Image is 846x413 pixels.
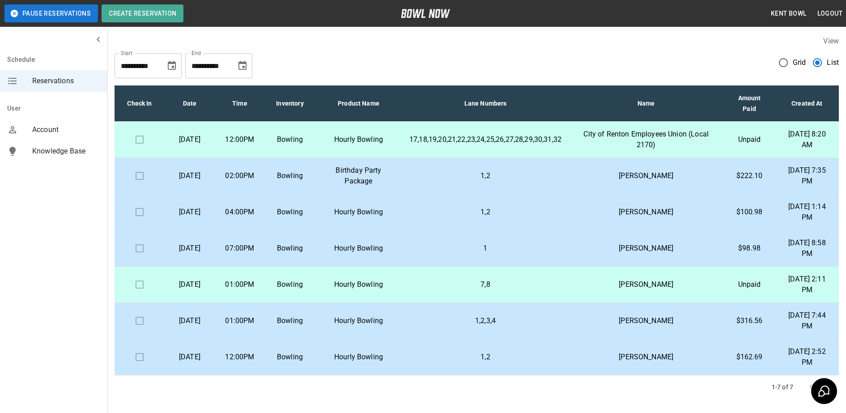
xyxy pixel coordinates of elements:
p: Bowling [272,279,308,290]
th: Product Name [315,85,402,122]
p: [PERSON_NAME] [576,207,716,217]
p: [DATE] [172,243,208,254]
p: [DATE] 1:14 PM [782,201,832,223]
button: Choose date, selected date is Sep 19, 2025 [163,57,181,75]
p: 07:00PM [222,243,258,254]
p: City of Renton Employees Union (Local 2170) [576,129,716,150]
button: Choose date, selected date is Oct 19, 2025 [234,57,251,75]
p: [DATE] 7:44 PM [782,310,832,332]
p: $98.98 [731,243,768,254]
p: 12:00PM [222,352,258,362]
th: Inventory [265,85,315,122]
img: logo [401,9,450,18]
p: [DATE] 8:20 AM [782,129,832,150]
p: $100.98 [731,207,768,217]
p: [PERSON_NAME] [576,243,716,254]
p: Bowling [272,207,308,217]
p: Hourly Bowling [322,279,395,290]
p: [PERSON_NAME] [576,352,716,362]
p: 04:00PM [222,207,258,217]
p: Hourly Bowling [322,207,395,217]
p: 1,2 [409,207,561,217]
th: Name [569,85,723,122]
button: Pause Reservations [4,4,98,22]
p: [DATE] [172,134,208,145]
p: 1,2 [409,170,561,181]
p: $222.10 [731,170,768,181]
th: Amount Paid [723,85,775,122]
p: 1-7 of 7 [772,383,793,392]
p: [DATE] 2:11 PM [782,274,832,295]
p: 1,2,3,4 [409,315,561,326]
p: [DATE] 7:35 PM [782,165,832,187]
p: Unpaid [731,134,768,145]
p: [DATE] [172,279,208,290]
label: View [823,37,839,45]
p: Hourly Bowling [322,352,395,362]
span: Account [32,124,100,135]
p: Bowling [272,170,308,181]
button: Kent Bowl [767,5,810,22]
th: Check In [115,85,165,122]
p: 7,8 [409,279,561,290]
p: 1,2 [409,352,561,362]
th: Lane Numbers [402,85,569,122]
th: Date [165,85,215,122]
p: [DATE] 8:58 PM [782,238,832,259]
th: Time [215,85,265,122]
span: Grid [793,57,806,68]
span: Reservations [32,76,100,86]
p: Hourly Bowling [322,134,395,145]
p: [DATE] [172,315,208,326]
th: Created At [775,85,839,122]
p: 01:00PM [222,315,258,326]
p: Bowling [272,315,308,326]
p: 01:00PM [222,279,258,290]
span: List [827,57,839,68]
button: Create Reservation [102,4,183,22]
span: Knowledge Base [32,146,100,157]
p: Bowling [272,243,308,254]
p: Birthday Party Package [322,165,395,187]
p: [DATE] [172,352,208,362]
p: Hourly Bowling [322,243,395,254]
p: [DATE] 2:52 PM [782,346,832,368]
p: [PERSON_NAME] [576,315,716,326]
p: [PERSON_NAME] [576,170,716,181]
p: 17,18,19,20,21,22,23,24,25,26,27,28,29,30,31,32 [409,134,561,145]
p: [DATE] [172,170,208,181]
p: Bowling [272,352,308,362]
p: $162.69 [731,352,768,362]
p: $316.56 [731,315,768,326]
p: 02:00PM [222,170,258,181]
p: [PERSON_NAME] [576,279,716,290]
p: 1 [409,243,561,254]
p: [DATE] [172,207,208,217]
p: Unpaid [731,279,768,290]
button: Logout [814,5,846,22]
p: 12:00PM [222,134,258,145]
p: Bowling [272,134,308,145]
p: Hourly Bowling [322,315,395,326]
